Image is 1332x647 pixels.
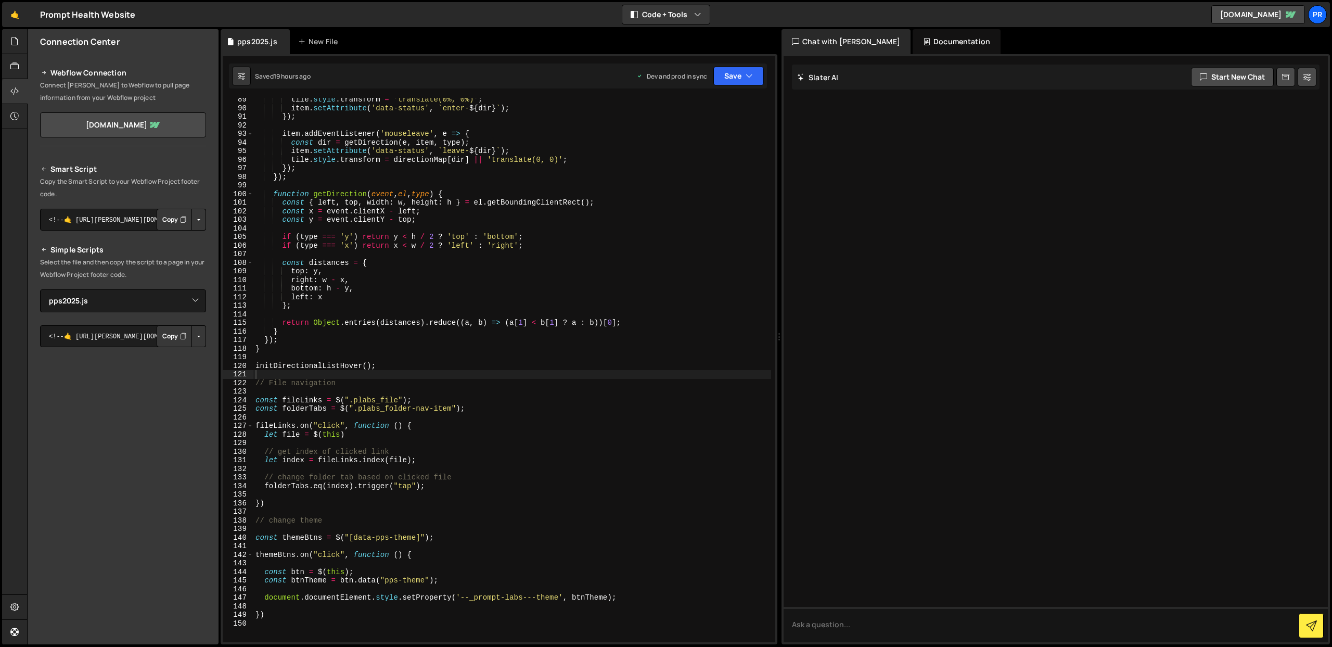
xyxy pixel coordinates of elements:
[223,404,253,413] div: 125
[223,327,253,336] div: 116
[797,72,839,82] h2: Slater AI
[223,525,253,534] div: 139
[223,559,253,568] div: 143
[223,542,253,551] div: 141
[223,250,253,259] div: 107
[223,482,253,491] div: 134
[157,209,192,231] button: Copy
[223,173,253,182] div: 98
[223,422,253,430] div: 127
[223,508,253,516] div: 137
[255,72,311,81] div: Saved
[223,345,253,353] div: 118
[223,319,253,327] div: 115
[157,325,192,347] button: Copy
[40,79,206,104] p: Connect [PERSON_NAME] to Webflow to pull page information from your Webflow project
[636,72,707,81] div: Dev and prod in sync
[223,602,253,611] div: 148
[2,2,28,27] a: 🤙
[223,516,253,525] div: 138
[223,164,253,173] div: 97
[223,121,253,130] div: 92
[223,439,253,448] div: 129
[223,147,253,156] div: 95
[622,5,710,24] button: Code + Tools
[223,242,253,250] div: 106
[223,207,253,216] div: 102
[913,29,1001,54] div: Documentation
[223,619,253,628] div: 150
[40,175,206,200] p: Copy the Smart Script to your Webflow Project footer code.
[274,72,311,81] div: 19 hours ago
[223,284,253,293] div: 111
[223,336,253,345] div: 117
[223,276,253,285] div: 110
[40,163,206,175] h2: Smart Script
[40,36,120,47] h2: Connection Center
[223,456,253,465] div: 131
[223,301,253,310] div: 113
[223,473,253,482] div: 133
[223,215,253,224] div: 103
[223,551,253,560] div: 142
[1308,5,1327,24] a: Pr
[40,8,135,21] div: Prompt Health Website
[223,379,253,388] div: 122
[223,190,253,199] div: 100
[223,499,253,508] div: 136
[1211,5,1305,24] a: [DOMAIN_NAME]
[223,293,253,302] div: 112
[223,198,253,207] div: 101
[157,209,206,231] div: Button group with nested dropdown
[40,244,206,256] h2: Simple Scripts
[40,364,207,458] iframe: YouTube video player
[223,534,253,542] div: 140
[40,209,206,231] textarea: <!--🤙 [URL][PERSON_NAME][DOMAIN_NAME]> <script>document.addEventListener("DOMContentLoaded", func...
[298,36,342,47] div: New File
[223,181,253,190] div: 99
[223,585,253,594] div: 146
[223,413,253,422] div: 126
[40,256,206,281] p: Select the file and then copy the script to a page in your Webflow Project footer code.
[223,104,253,113] div: 90
[223,593,253,602] div: 147
[223,387,253,396] div: 123
[237,36,277,47] div: pps2025.js
[223,576,253,585] div: 145
[1191,68,1274,86] button: Start new chat
[223,465,253,474] div: 132
[713,67,764,85] button: Save
[223,396,253,405] div: 124
[223,138,253,147] div: 94
[223,224,253,233] div: 104
[223,267,253,276] div: 109
[223,259,253,268] div: 108
[157,325,206,347] div: Button group with nested dropdown
[223,490,253,499] div: 135
[223,353,253,362] div: 119
[223,611,253,619] div: 149
[223,130,253,138] div: 93
[223,95,253,104] div: 89
[223,310,253,319] div: 114
[223,362,253,371] div: 120
[223,370,253,379] div: 121
[223,448,253,456] div: 130
[223,156,253,164] div: 96
[40,325,206,347] textarea: <!--🤙 [URL][PERSON_NAME][DOMAIN_NAME]> <script>document.addEventListener("DOMContentLoaded", func...
[223,568,253,577] div: 144
[223,233,253,242] div: 105
[223,430,253,439] div: 128
[40,112,206,137] a: [DOMAIN_NAME]
[40,465,207,559] iframe: YouTube video player
[40,67,206,79] h2: Webflow Connection
[782,29,911,54] div: Chat with [PERSON_NAME]
[223,112,253,121] div: 91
